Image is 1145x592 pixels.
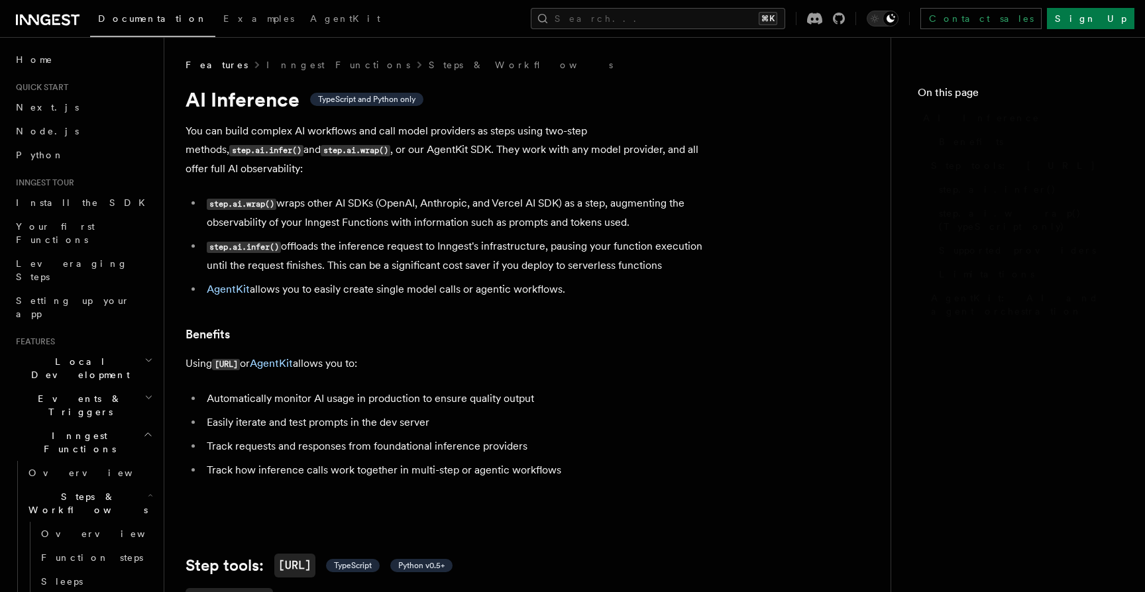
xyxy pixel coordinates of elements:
span: Limitations [939,268,1034,281]
a: Home [11,48,156,72]
a: Supported providers [934,238,1118,262]
button: Steps & Workflows [23,485,156,522]
span: Events & Triggers [11,392,144,419]
button: Inngest Functions [11,424,156,461]
a: Leveraging Steps [11,252,156,289]
a: Overview [36,522,156,546]
a: step.ai.wrap() (TypeScript only) [934,201,1118,238]
span: Step tools: [URL] [931,159,1096,172]
a: Step tools:[URL] TypeScript Python v0.5+ [186,554,453,577]
a: Inngest Functions [266,58,410,72]
span: AgentKit: AI and agent orchestration [931,291,1118,318]
span: Overview [28,468,165,478]
button: Toggle dark mode [867,11,899,26]
a: AgentKit [207,283,250,295]
span: Benefits [939,135,1003,148]
a: step.ai.infer() [934,177,1118,201]
a: Node.js [11,119,156,143]
span: Inngest tour [11,177,74,188]
span: Steps & Workflows [23,490,148,517]
a: Python [11,143,156,167]
span: Local Development [11,355,144,381]
span: Documentation [98,13,207,24]
span: TypeScript [334,560,372,571]
a: Contact sales [920,8,1042,29]
span: TypeScript and Python only [318,94,415,105]
a: Setting up your app [11,289,156,326]
a: Benefits [186,325,230,344]
code: [URL] [212,359,240,370]
code: step.ai.infer() [207,242,281,253]
p: You can build complex AI workflows and call model providers as steps using two-step methods, and ... [186,122,716,178]
span: Install the SDK [16,197,153,208]
code: step.ai.infer() [229,145,303,156]
span: Setting up your app [16,295,130,319]
button: Search...⌘K [531,8,785,29]
a: Function steps [36,546,156,569]
span: Quick start [11,82,68,93]
h4: On this page [918,85,1118,106]
a: Sign Up [1047,8,1134,29]
span: Inngest Functions [11,429,143,456]
code: [URL] [274,554,315,577]
li: Automatically monitor AI usage in production to ensure quality output [203,389,716,408]
a: Install the SDK [11,191,156,215]
p: Using or allows you to: [186,354,716,373]
span: step.ai.wrap() (TypeScript only) [939,207,1118,233]
li: allows you to easily create single model calls or agentic workflows. [203,280,716,299]
a: Step tools: [URL] [926,154,1118,177]
span: Function steps [41,552,143,563]
span: Next.js [16,102,79,113]
kbd: ⌘K [759,12,777,25]
a: Overview [23,461,156,485]
a: AI Inference [918,106,1118,130]
span: Features [11,336,55,347]
a: Next.js [11,95,156,119]
h1: AI Inference [186,87,716,111]
span: Your first Functions [16,221,95,245]
code: step.ai.wrap() [321,145,390,156]
a: Steps & Workflows [429,58,613,72]
span: Python v0.5+ [398,560,445,571]
a: AgentKit: AI and agent orchestration [926,286,1118,323]
button: Events & Triggers [11,387,156,424]
li: Track requests and responses from foundational inference providers [203,437,716,456]
span: AI Inference [923,111,1040,124]
span: step.ai.infer() [939,183,1056,196]
span: Home [16,53,53,66]
code: step.ai.wrap() [207,199,276,210]
span: AgentKit [310,13,380,24]
li: Track how inference calls work together in multi-step or agentic workflows [203,461,716,479]
span: Leveraging Steps [16,258,128,282]
a: Examples [215,4,302,36]
a: Your first Functions [11,215,156,252]
a: AgentKit [302,4,388,36]
li: Easily iterate and test prompts in the dev server [203,413,716,432]
span: Sleeps [41,576,83,587]
span: Node.js [16,126,79,136]
span: Supported providers [939,244,1096,257]
span: Overview [41,528,178,539]
span: Examples [223,13,294,24]
a: Documentation [90,4,215,37]
li: offloads the inference request to Inngest's infrastructure, pausing your function execution until... [203,237,716,275]
li: wraps other AI SDKs (OpenAI, Anthropic, and Vercel AI SDK) as a step, augmenting the observabilit... [203,194,716,232]
span: Python [16,150,64,160]
button: Local Development [11,350,156,387]
a: Benefits [934,130,1118,154]
span: Features [186,58,248,72]
a: Limitations [934,262,1118,286]
a: AgentKit [250,357,293,370]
